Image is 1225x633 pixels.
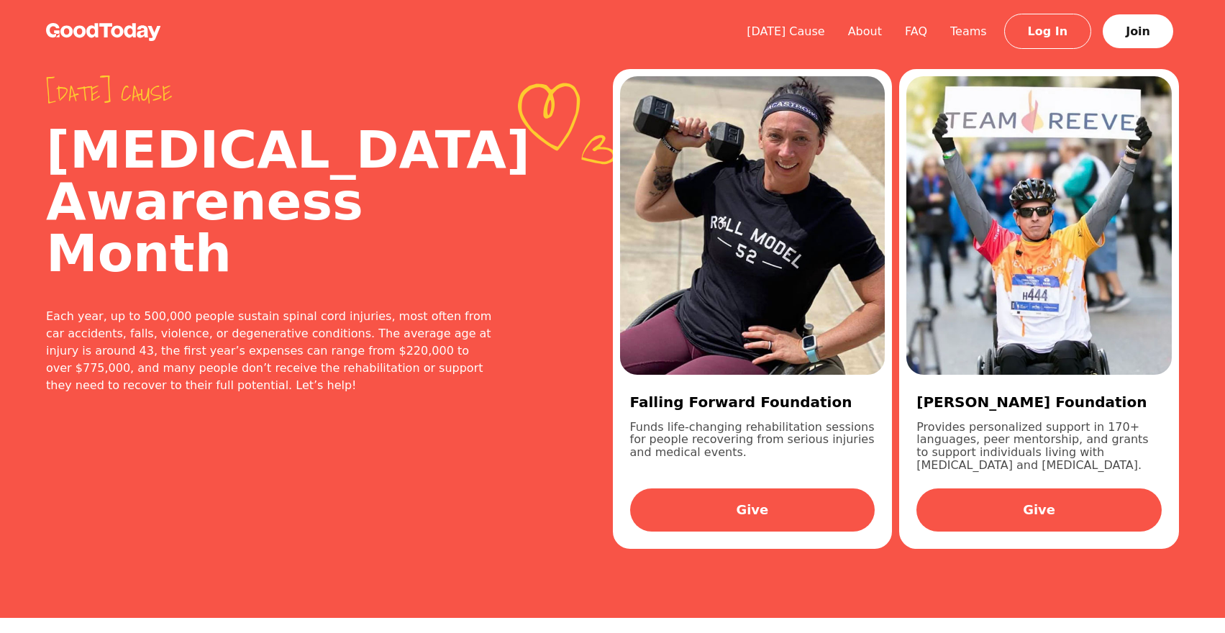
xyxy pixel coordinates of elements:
h2: [MEDICAL_DATA] Awareness Month [46,124,498,279]
a: Give [916,488,1162,532]
h3: Falling Forward Foundation [630,392,875,412]
a: About [837,24,893,38]
a: Join [1103,14,1173,48]
img: GoodToday [46,23,161,41]
a: Teams [939,24,998,38]
p: Funds life-changing rehabilitation sessions for people recovering from serious injuries and medic... [630,421,875,471]
img: fa3ee2b2-e08e-4cb9-b7a0-176bc0b5d39c.jpg [620,76,885,375]
div: Each year, up to 500,000 people sustain spinal cord injuries, most often from car accidents, fall... [46,308,498,394]
h3: [PERSON_NAME] Foundation [916,392,1162,412]
p: Provides personalized support in 170+ languages, peer mentorship, and grants to support individua... [916,421,1162,471]
img: df078088-d00b-4d06-8d9f-b6cb6c8c0f26.jpg [906,76,1172,375]
a: FAQ [893,24,939,38]
a: Log In [1004,14,1092,49]
a: [DATE] Cause [735,24,837,38]
span: [DATE] cause [46,81,498,106]
a: Give [630,488,875,532]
